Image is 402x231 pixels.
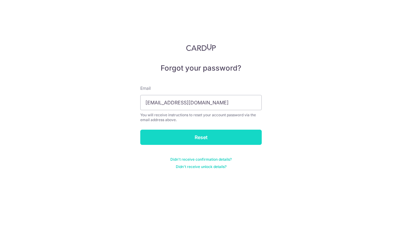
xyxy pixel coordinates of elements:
[140,63,262,73] h5: Forgot your password?
[140,130,262,145] input: Reset
[176,164,227,169] a: Didn't receive unlock details?
[170,157,232,162] a: Didn't receive confirmation details?
[140,113,262,122] div: You will receive instructions to reset your account password via the email address above.
[140,85,151,91] label: Email
[140,95,262,110] input: Enter your Email
[186,44,216,51] img: CardUp Logo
